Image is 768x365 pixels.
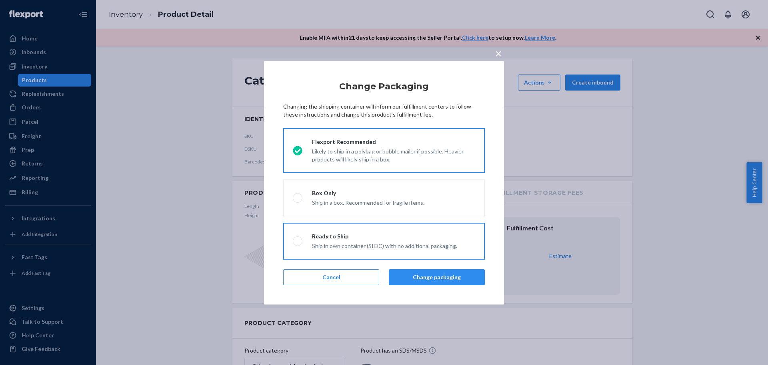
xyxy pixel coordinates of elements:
button: Cancel [283,269,379,285]
div: Likely to ship in a polybag or bubble mailer if possible. Heavier products will likely ship in a ... [312,146,475,163]
div: Flexport Recommended [312,138,475,146]
div: Ship in a box. Recommended for fragile items. [312,197,424,207]
div: Ready to Ship [312,232,457,240]
div: Box Only [312,189,424,197]
span: × [495,46,502,60]
div: Ship in own container (SIOC) with no additional packaging. [312,240,457,250]
h2: Change Packaging [283,80,485,93]
button: Change packaging [389,269,485,285]
p: Changing the shipping container will inform our fulfillment centers to follow these instructions ... [283,103,485,119]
